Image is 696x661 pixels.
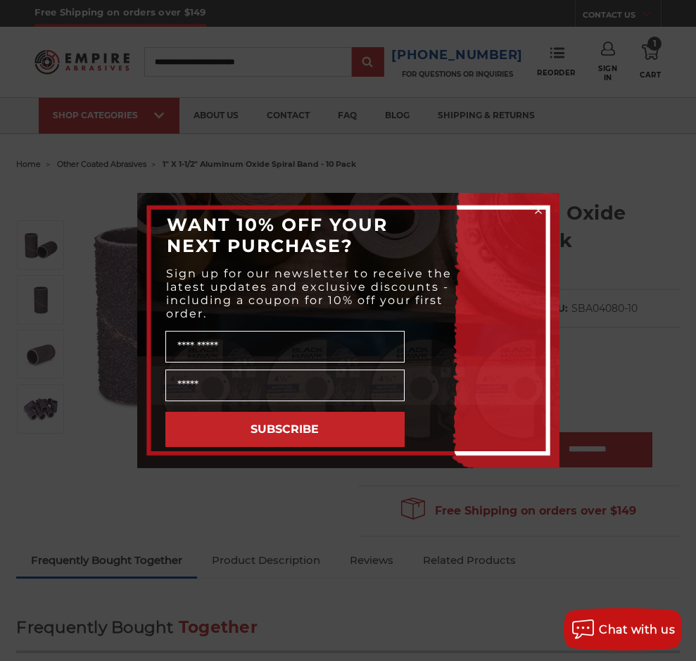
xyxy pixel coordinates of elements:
[166,267,452,320] span: Sign up for our newsletter to receive the latest updates and exclusive discounts - including a co...
[599,623,675,636] span: Chat with us
[564,608,682,650] button: Chat with us
[165,370,405,401] input: Email
[531,203,545,218] button: Close dialog
[167,214,388,256] span: WANT 10% OFF YOUR NEXT PURCHASE?
[165,412,405,447] button: SUBSCRIBE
